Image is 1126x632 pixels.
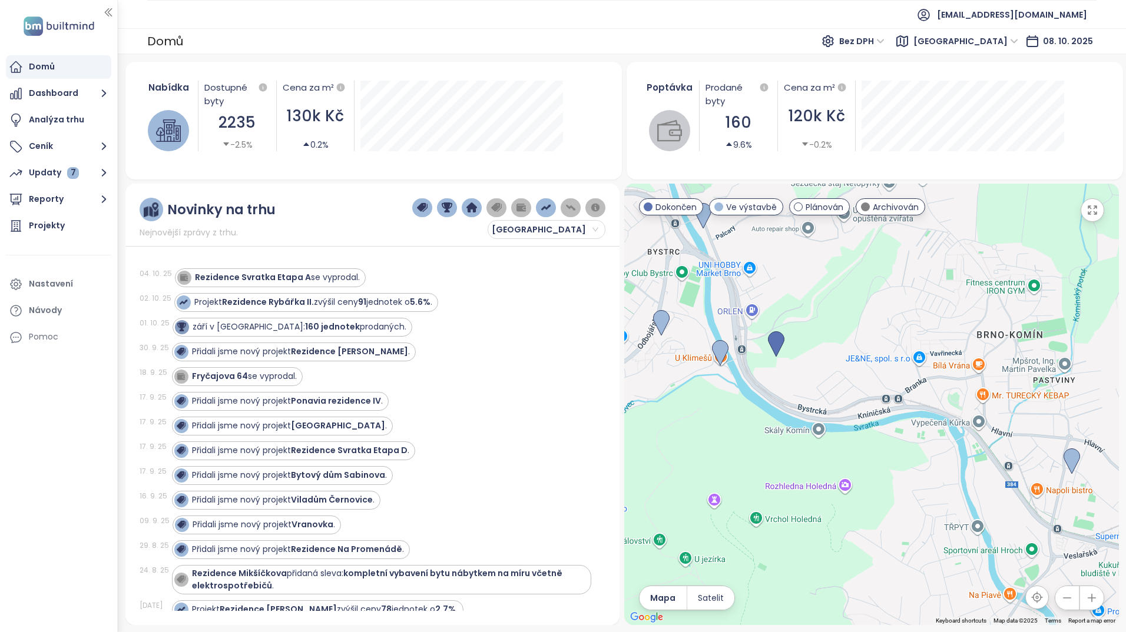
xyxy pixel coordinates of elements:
span: caret-up [725,140,733,148]
div: Updaty [29,165,79,180]
div: Cena za m² [784,81,850,95]
div: 29. 8. 25 [140,540,169,551]
div: přidaná sleva: . [192,567,586,592]
img: logo [20,14,98,38]
strong: Rezidence Rybářka II. [222,296,314,308]
span: Bez DPH [839,32,885,50]
div: Přidali jsme nový projekt . [192,494,375,506]
strong: Rezidence Svratka Etapa A [195,271,311,283]
div: Poptávka [647,81,693,94]
div: 30. 9. 25 [140,342,169,353]
button: Reporty [6,188,111,211]
span: Brno [913,32,1018,50]
strong: 160 jednotek [305,321,360,332]
div: 0.2% [302,138,329,151]
button: Satelit [687,586,734,610]
div: Nabídka [145,81,192,94]
button: Keyboard shortcuts [936,617,986,625]
img: price-increases.png [541,202,551,213]
strong: 2.7% [435,603,456,615]
div: 16. 9. 25 [140,491,169,501]
strong: [GEOGRAPHIC_DATA] [291,420,385,431]
span: Satelit [698,591,724,604]
img: ruler [144,202,158,217]
span: Archivován [873,201,919,214]
a: Projekty [6,214,111,238]
div: Prodané byty [706,81,771,108]
strong: Rezidence Mikšíčkova [192,567,287,579]
span: Dokončen [655,201,697,214]
div: 01. 10. 25 [140,318,170,328]
a: Návody [6,299,111,322]
img: price-tag-dark-blue.png [417,202,428,213]
div: 18. 9. 25 [140,367,169,378]
div: Přidali jsme nový projekt . [192,543,404,556]
div: se vyprodal. [195,271,360,284]
div: Přidali jsme nový projekt . [192,444,409,457]
span: Nejnovější zprávy z trhu. [140,226,238,239]
img: icon [177,372,185,380]
div: 02. 10. 25 [140,293,171,304]
div: Novinky na trhu [167,202,276,217]
strong: 5.6% [410,296,430,308]
div: Analýza trhu [29,112,84,127]
img: icon [177,397,185,405]
button: Ceník [6,135,111,158]
div: Domů [29,59,55,74]
img: icon [177,545,185,553]
div: 130k Kč [283,104,349,128]
div: 24. 8. 25 [140,565,169,576]
img: price-decreases.png [565,202,576,213]
img: icon [177,520,186,528]
div: Nastavení [29,277,73,291]
img: house [156,118,181,143]
strong: Vranovka [292,518,333,530]
div: 17. 9. 25 [140,441,169,452]
strong: Ponavia rezidence IV [291,395,381,407]
img: price-tag-grey.png [491,202,502,213]
div: Projekty [29,218,65,233]
div: se vyprodal. [192,370,297,382]
img: icon [177,605,185,613]
div: -0.2% [801,138,832,151]
img: Google [627,610,666,625]
button: Dashboard [6,82,111,105]
span: Mapa [650,591,675,604]
div: 17. 9. 25 [140,466,169,477]
span: [EMAIL_ADDRESS][DOMAIN_NAME] [937,1,1087,29]
div: Přidali jsme nový projekt . [192,395,383,407]
strong: kompletní vybavení bytu nábytkem na míru včetně elektrospotřebičů [192,567,562,591]
a: Analýza trhu [6,108,111,132]
div: Přidali jsme nový projekt . [192,345,410,358]
a: Domů [6,55,111,79]
img: icon [177,471,185,479]
div: Přidali jsme nový projekt . [192,420,387,432]
button: Mapa [640,586,687,610]
img: icon [177,347,185,355]
strong: Viladům Černovice [291,494,373,505]
div: Přidali jsme nový projekt . [193,518,335,531]
strong: Bytový dům Sabinova [291,469,385,481]
div: Domů [147,31,183,52]
img: icon [177,495,185,504]
span: caret-down [801,140,809,148]
strong: Rezidence Na Promenádě [291,543,402,555]
div: 17. 9. 25 [140,417,169,427]
div: [DATE] [140,600,169,611]
div: Přidali jsme nový projekt . [192,469,387,481]
img: icon [180,273,188,281]
div: 09. 9. 25 [140,515,170,526]
div: 7 [67,167,79,179]
img: icon [177,575,185,583]
img: icon [179,298,187,306]
strong: Rezidence [PERSON_NAME] [220,603,337,615]
span: caret-down [222,140,230,148]
div: 9.6% [725,138,752,151]
button: Updaty 7 [6,161,111,185]
div: Pomoc [29,330,58,344]
strong: Fryčajova 64 [192,370,248,382]
div: Projekt zvýšil ceny jednotek o . [194,296,432,308]
span: Ve výstavbě [726,201,777,214]
div: Projekt zvýšil ceny jednotek o . [192,603,458,616]
div: -2.5% [222,138,253,151]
